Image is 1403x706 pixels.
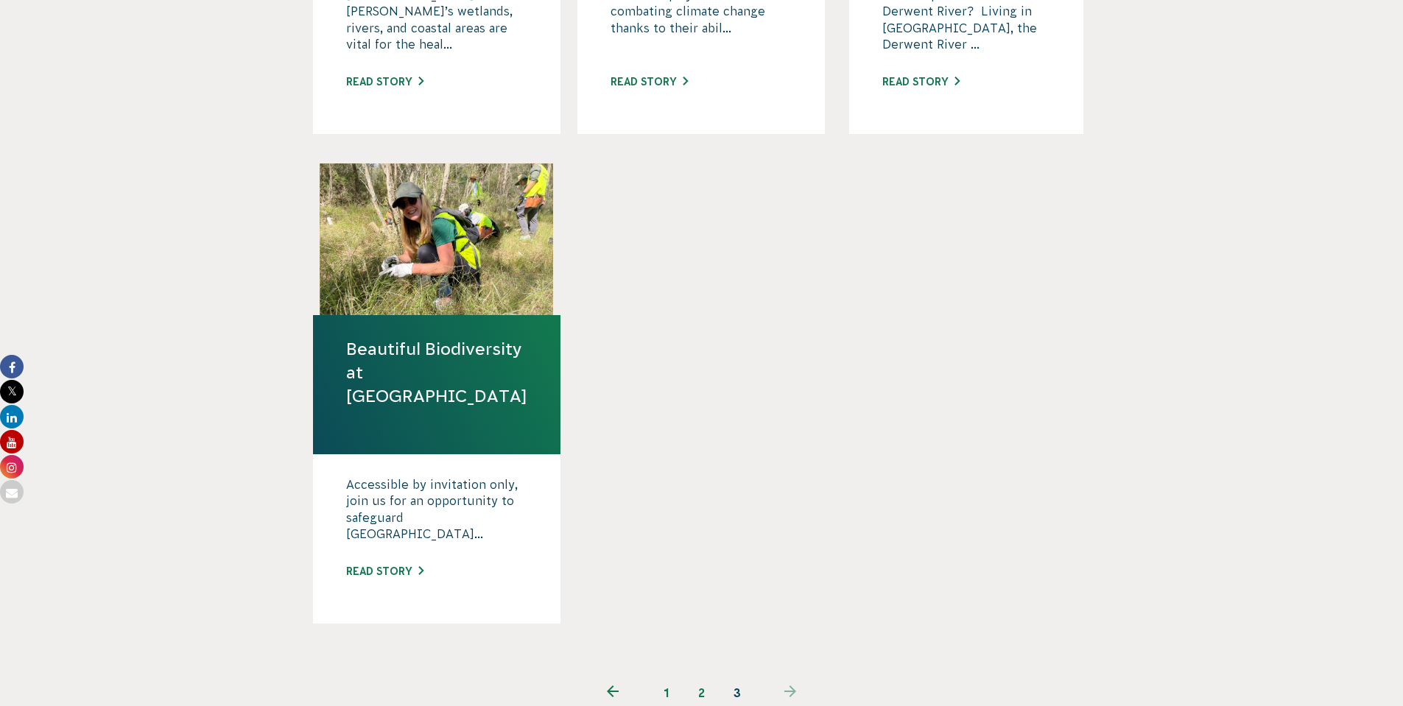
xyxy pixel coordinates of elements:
[882,76,960,88] a: Read story
[346,565,423,577] a: Read story
[346,76,423,88] a: Read story
[611,76,688,88] a: Read story
[346,476,527,550] p: Accessible by invitation only, join us for an opportunity to safeguard [GEOGRAPHIC_DATA]...
[346,337,527,409] a: Beautiful Biodiversity at [GEOGRAPHIC_DATA]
